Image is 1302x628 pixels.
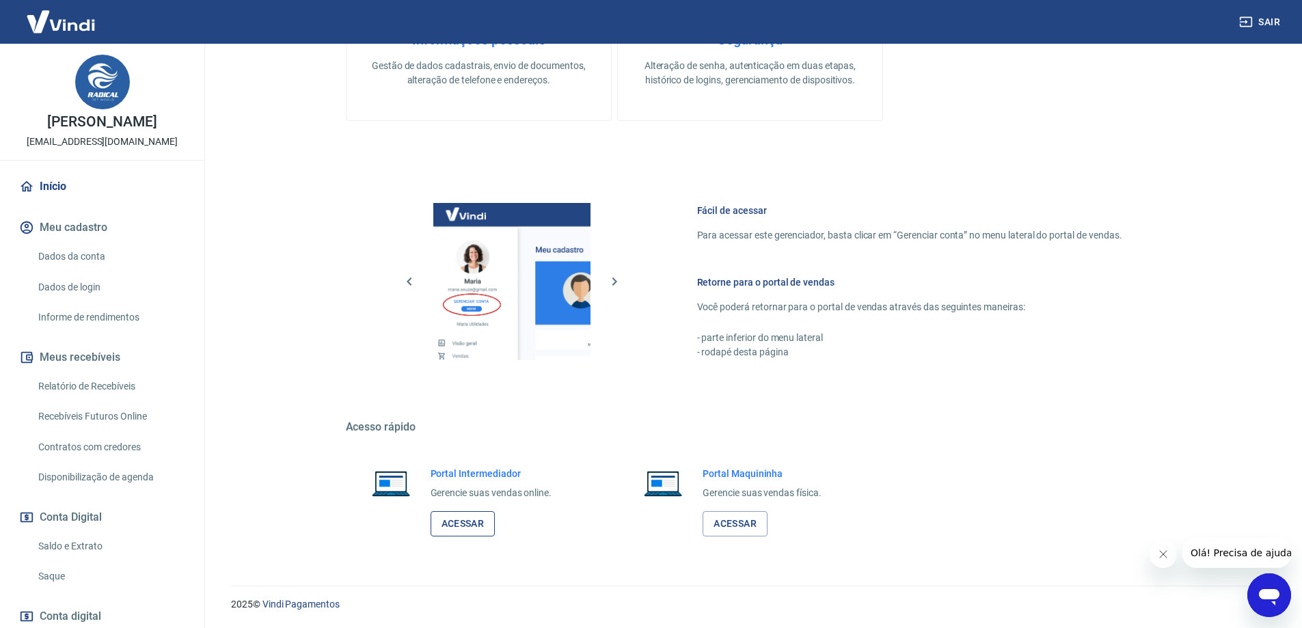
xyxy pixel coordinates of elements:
p: - parte inferior do menu lateral [697,331,1122,345]
button: Meu cadastro [16,213,188,243]
p: Alteração de senha, autenticação em duas etapas, histórico de logins, gerenciamento de dispositivos. [640,59,860,87]
a: Acessar [431,511,496,536]
p: Gerencie suas vendas física. [703,486,822,500]
iframe: Botão para abrir a janela de mensagens [1247,573,1291,617]
iframe: Mensagem da empresa [1182,538,1291,568]
img: Vindi [16,1,105,42]
button: Sair [1236,10,1286,35]
h6: Fácil de acessar [697,204,1122,217]
a: Informe de rendimentos [33,303,188,331]
p: [EMAIL_ADDRESS][DOMAIN_NAME] [27,135,178,149]
p: Gestão de dados cadastrais, envio de documentos, alteração de telefone e endereços. [368,59,589,87]
h5: Acesso rápido [346,420,1155,434]
p: Você poderá retornar para o portal de vendas através das seguintes maneiras: [697,300,1122,314]
a: Saldo e Extrato [33,532,188,560]
a: Dados de login [33,273,188,301]
span: Conta digital [40,607,101,626]
a: Saque [33,562,188,590]
img: Imagem da dashboard mostrando o botão de gerenciar conta na sidebar no lado esquerdo [433,203,591,360]
img: Imagem de um notebook aberto [634,467,692,500]
p: 2025 © [231,597,1269,612]
span: Olá! Precisa de ajuda? [8,10,115,21]
a: Contratos com credores [33,433,188,461]
a: Disponibilização de agenda [33,463,188,491]
p: Gerencie suas vendas online. [431,486,552,500]
img: 390d95a4-0b2f-43fe-8fa0-e43eda86bb40.jpeg [75,55,130,109]
a: Acessar [703,511,768,536]
h6: Retorne para o portal de vendas [697,275,1122,289]
img: Imagem de um notebook aberto [362,467,420,500]
a: Dados da conta [33,243,188,271]
a: Vindi Pagamentos [262,599,340,610]
p: Para acessar este gerenciador, basta clicar em “Gerenciar conta” no menu lateral do portal de ven... [697,228,1122,243]
button: Conta Digital [16,502,188,532]
a: Relatório de Recebíveis [33,372,188,400]
h6: Portal Maquininha [703,467,822,480]
h6: Portal Intermediador [431,467,552,480]
iframe: Fechar mensagem [1150,541,1177,568]
a: Início [16,172,188,202]
a: Recebíveis Futuros Online [33,402,188,431]
p: [PERSON_NAME] [47,115,157,129]
button: Meus recebíveis [16,342,188,372]
p: - rodapé desta página [697,345,1122,359]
